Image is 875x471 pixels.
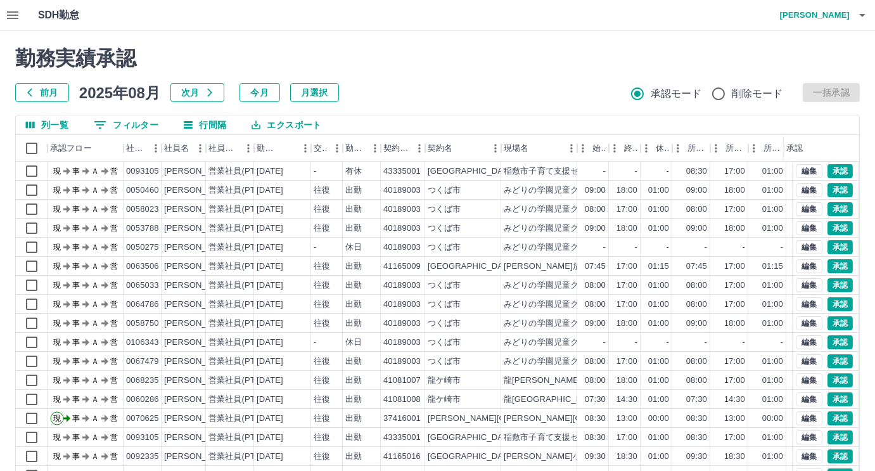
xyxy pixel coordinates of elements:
div: [PERSON_NAME] [164,242,233,254]
button: 編集 [796,183,822,197]
div: つくば市 [428,318,461,330]
div: 17:00 [616,299,637,311]
div: [PERSON_NAME] [164,280,233,292]
div: つくば市 [428,184,461,197]
div: 現場名 [501,135,577,162]
button: フィルター表示 [84,115,169,134]
div: 08:00 [686,299,707,311]
text: 現 [53,357,61,366]
div: 40189003 [383,299,421,311]
div: - [314,165,316,177]
div: 稲敷市子育て支援センター [504,165,604,177]
div: 08:00 [585,280,606,292]
div: 09:00 [686,318,707,330]
button: 承認 [827,335,853,349]
div: - [603,337,606,349]
div: 往復 [314,184,330,197]
button: 次月 [170,83,224,102]
div: 所定開始 [687,135,708,162]
text: 事 [72,319,80,328]
div: 01:00 [648,318,669,330]
div: 07:45 [585,261,606,273]
div: 0058750 [126,318,159,330]
div: 契約名 [428,135,452,162]
text: 事 [72,205,80,214]
div: 勤務日 [254,135,311,162]
div: - [705,242,707,254]
div: 営業社員(PT契約) [208,375,275,387]
div: 17:00 [724,299,745,311]
div: 01:00 [648,184,669,197]
div: 40189003 [383,280,421,292]
div: 契約コード [383,135,410,162]
div: - [635,165,637,177]
div: 08:00 [686,356,707,368]
button: 編集 [796,449,822,463]
div: [DATE] [257,242,283,254]
div: 出勤 [345,280,362,292]
div: 01:00 [648,203,669,216]
div: [DATE] [257,203,283,216]
button: 承認 [827,449,853,463]
div: 40189003 [383,223,421,235]
div: 18:00 [724,184,745,197]
button: 承認 [827,392,853,406]
text: 現 [53,319,61,328]
text: Ａ [91,300,99,309]
button: 編集 [796,316,822,330]
text: 事 [72,357,80,366]
div: - [743,242,745,254]
div: 往復 [314,299,330,311]
div: [DATE] [257,280,283,292]
div: 出勤 [345,184,362,197]
div: みどりの学園児童クラブ [504,356,596,368]
div: みどりの学園児童クラブ [504,337,596,349]
div: 往復 [314,203,330,216]
div: [PERSON_NAME] [164,375,233,387]
div: [PERSON_NAME] [164,261,233,273]
button: 承認 [827,430,853,444]
button: 編集 [796,259,822,273]
div: 08:00 [585,203,606,216]
div: みどりの学園児童クラブ [504,318,596,330]
div: 40189003 [383,318,421,330]
div: 40189003 [383,242,421,254]
div: [DATE] [257,223,283,235]
div: 交通費 [314,135,328,162]
div: みどりの学園児童クラブ [504,203,596,216]
button: メニュー [239,139,258,158]
div: つくば市 [428,337,461,349]
div: [PERSON_NAME] [164,223,233,235]
div: 18:00 [724,223,745,235]
div: 40189003 [383,184,421,197]
div: 営業社員(PT契約) [208,223,275,235]
div: 始業 [592,135,606,162]
div: 所定休憩 [763,135,784,162]
button: メニュー [562,139,581,158]
button: メニュー [410,139,429,158]
text: 事 [72,243,80,252]
div: 交通費 [311,135,343,162]
div: 契約名 [425,135,501,162]
text: 現 [53,224,61,233]
div: 社員区分 [206,135,254,162]
div: 17:00 [724,165,745,177]
div: 01:00 [762,299,783,311]
div: 0065033 [126,280,159,292]
text: 現 [53,186,61,195]
text: 営 [110,300,118,309]
div: - [603,165,606,177]
text: 事 [72,186,80,195]
text: 現 [53,338,61,347]
div: 承認フロー [48,135,124,162]
div: 08:00 [585,356,606,368]
button: 承認 [827,221,853,235]
div: 社員番号 [124,135,162,162]
div: 08:00 [686,203,707,216]
div: みどりの学園児童クラブ [504,184,596,197]
button: 承認 [827,240,853,254]
button: 承認 [827,259,853,273]
div: [DATE] [257,299,283,311]
div: - [781,337,783,349]
div: 0053788 [126,223,159,235]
